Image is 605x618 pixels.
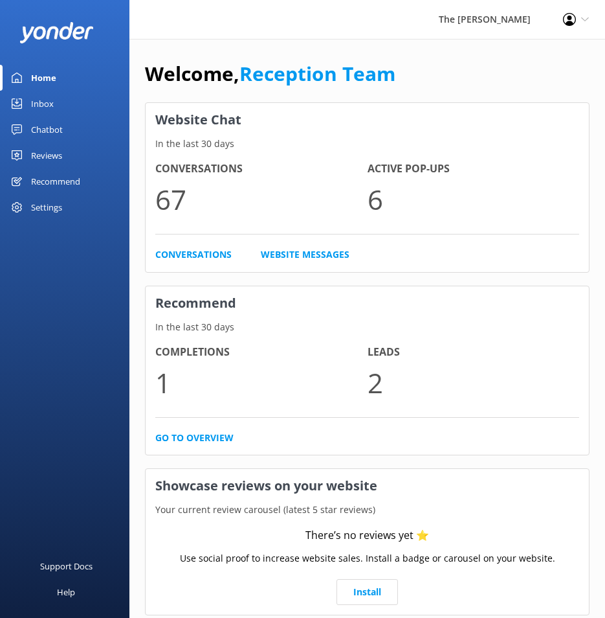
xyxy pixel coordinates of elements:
[368,161,580,177] h4: Active Pop-ups
[368,344,580,361] h4: Leads
[155,431,234,445] a: Go to overview
[155,161,368,177] h4: Conversations
[31,194,62,220] div: Settings
[155,361,368,404] p: 1
[146,137,589,151] p: In the last 30 days
[180,551,555,566] p: Use social proof to increase website sales. Install a badge or carousel on your website.
[146,103,589,137] h3: Website Chat
[155,247,232,262] a: Conversations
[146,286,589,320] h3: Recommend
[31,117,63,143] div: Chatbot
[31,143,62,168] div: Reviews
[31,168,80,194] div: Recommend
[155,177,368,221] p: 67
[57,579,75,605] div: Help
[239,60,395,87] a: Reception Team
[19,22,94,43] img: yonder-white-logo.png
[31,91,54,117] div: Inbox
[368,361,580,404] p: 2
[368,177,580,221] p: 6
[31,65,56,91] div: Home
[261,247,349,262] a: Website Messages
[146,503,589,517] p: Your current review carousel (latest 5 star reviews)
[305,527,429,544] div: There’s no reviews yet ⭐
[145,58,395,89] h1: Welcome,
[336,579,398,605] a: Install
[146,469,589,503] h3: Showcase reviews on your website
[155,344,368,361] h4: Completions
[146,320,589,334] p: In the last 30 days
[40,553,93,579] div: Support Docs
